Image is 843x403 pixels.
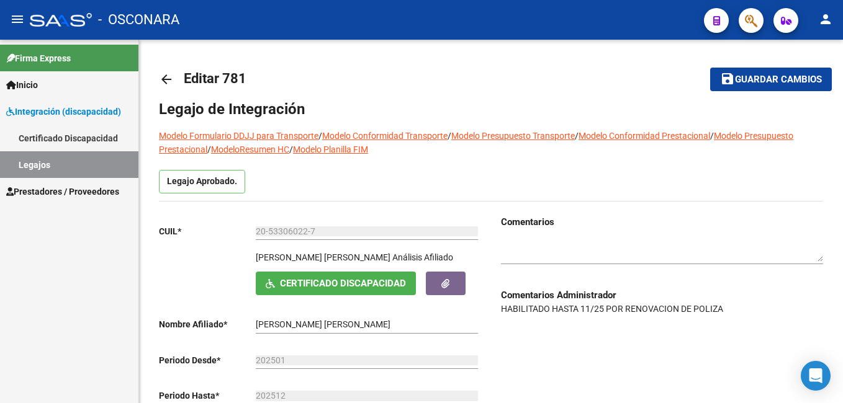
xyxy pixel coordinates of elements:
span: Prestadores / Proveedores [6,185,119,198]
button: Certificado Discapacidad [256,272,416,294]
a: Modelo Planilla FIM [293,144,368,154]
a: Modelo Presupuesto Transporte [451,131,575,141]
p: [PERSON_NAME] [PERSON_NAME] [256,250,390,264]
button: Guardar cambios [710,68,832,91]
a: Modelo Formulario DDJJ para Transporte [159,131,318,141]
a: ModeloResumen HC [211,144,289,154]
a: Modelo Conformidad Prestacional [579,131,710,141]
div: Análisis Afiliado [392,250,453,264]
a: Modelo Conformidad Transporte [322,131,448,141]
p: HABILITADO HASTA 11/25 POR RENOVACION DE POLIZA [501,302,823,316]
span: Inicio [6,78,38,92]
span: Integración (discapacidad) [6,105,121,118]
span: Guardar cambios [735,74,822,86]
h3: Comentarios [501,215,823,229]
mat-icon: arrow_back [159,72,174,87]
p: Periodo Hasta [159,389,256,402]
div: Open Intercom Messenger [801,361,831,391]
h1: Legajo de Integración [159,99,823,119]
span: Firma Express [6,51,71,65]
span: - OSCONARA [98,6,179,33]
mat-icon: save [720,71,735,86]
p: Periodo Desde [159,353,256,367]
span: Certificado Discapacidad [280,278,406,290]
p: Legajo Aprobado. [159,170,245,193]
p: Nombre Afiliado [159,317,256,331]
h3: Comentarios Administrador [501,288,823,302]
p: CUIL [159,224,256,238]
mat-icon: person [818,12,833,27]
span: Editar 781 [184,71,246,86]
mat-icon: menu [10,12,25,27]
